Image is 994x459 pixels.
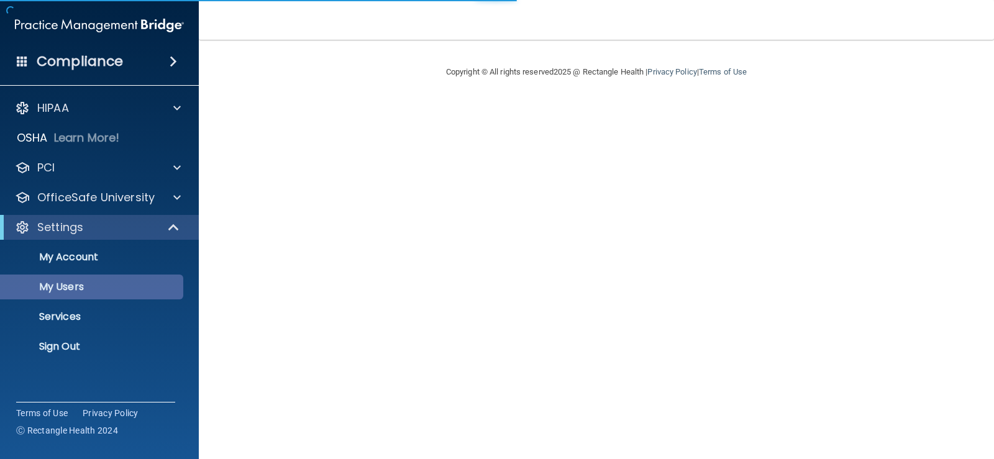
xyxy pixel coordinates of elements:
a: Terms of Use [16,407,68,419]
a: Settings [15,220,180,235]
img: PMB logo [15,13,184,38]
h4: Compliance [37,53,123,70]
p: PCI [37,160,55,175]
a: Privacy Policy [647,67,696,76]
p: HIPAA [37,101,69,116]
p: Settings [37,220,83,235]
a: HIPAA [15,101,181,116]
p: Services [8,311,178,323]
p: OfficeSafe University [37,190,155,205]
p: My Account [8,251,178,263]
div: Copyright © All rights reserved 2025 @ Rectangle Health | | [370,52,823,92]
span: Ⓒ Rectangle Health 2024 [16,424,118,437]
p: My Users [8,281,178,293]
p: Learn More! [54,130,120,145]
a: PCI [15,160,181,175]
p: Sign Out [8,340,178,353]
a: OfficeSafe University [15,190,181,205]
p: OSHA [17,130,48,145]
a: Terms of Use [699,67,747,76]
a: Privacy Policy [83,407,139,419]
